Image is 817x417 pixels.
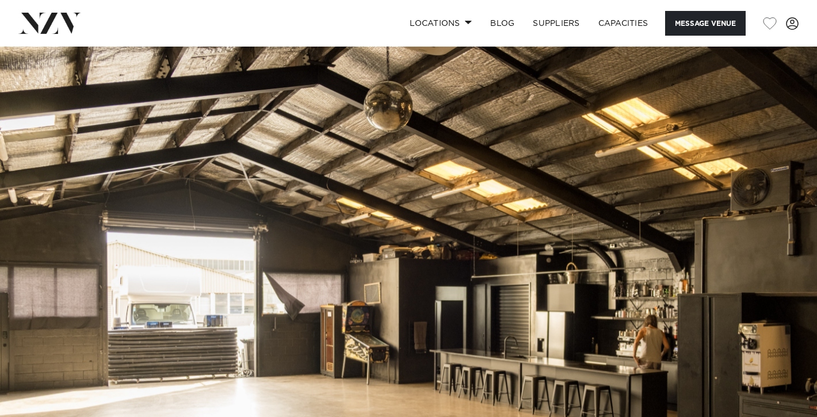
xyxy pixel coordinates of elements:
a: Locations [400,11,481,36]
img: nzv-logo.png [18,13,81,33]
button: Message Venue [665,11,746,36]
a: Capacities [589,11,658,36]
a: SUPPLIERS [524,11,589,36]
a: BLOG [481,11,524,36]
